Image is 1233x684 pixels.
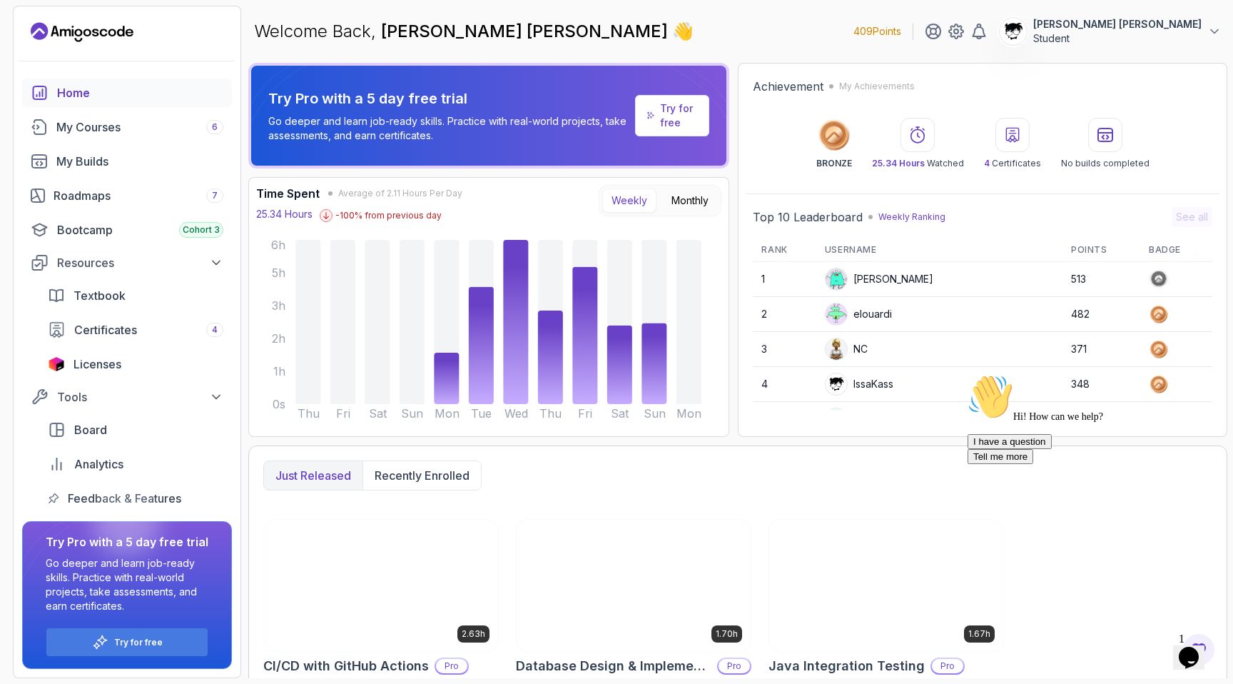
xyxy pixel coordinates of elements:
button: Just released [264,461,362,490]
tspan: 1h [273,364,285,378]
span: Board [74,421,107,438]
span: Analytics [74,456,123,473]
button: Tools [22,384,232,410]
tspan: Mon [676,406,701,421]
tspan: Sun [401,406,423,421]
a: certificates [39,316,232,344]
span: 4 [984,158,990,169]
div: Roadmaps [54,187,223,204]
img: :wave: [6,6,51,51]
span: Feedback & Features [68,490,181,507]
th: Username [816,238,1062,262]
th: Rank [753,238,816,262]
iframe: chat widget [1173,627,1219,670]
tspan: Tue [471,406,492,421]
th: Badge [1140,238,1212,262]
a: roadmaps [22,181,232,210]
td: 513 [1062,262,1140,297]
h2: Database Design & Implementation [516,656,711,676]
h2: Achievement [753,78,823,95]
div: Tools [57,388,223,406]
p: Watched [872,158,964,169]
a: textbook [39,281,232,310]
tspan: Fri [578,406,592,421]
h3: Time Spent [256,185,320,202]
img: Database Design & Implementation card [517,520,751,651]
tspan: Mon [435,406,460,421]
span: 4 [212,324,218,336]
a: home [22,79,232,107]
td: 4 [753,367,816,402]
div: NC [825,338,868,361]
button: Monthly [662,188,718,213]
div: Bootcamp [57,221,223,238]
a: Try for free [635,95,710,136]
img: CI/CD with GitHub Actions card [264,520,498,651]
img: default monster avatar [826,303,847,325]
tspan: 6h [271,238,285,252]
a: Try for free [114,637,163,648]
span: Textbook [73,287,126,304]
p: BRONZE [816,158,852,169]
p: Go deeper and learn job-ready skills. Practice with real-world projects, take assessments, and ea... [268,114,629,143]
p: 1.70h [716,628,738,640]
button: See all [1172,207,1212,227]
h2: Top 10 Leaderboard [753,208,863,226]
div: Kalpanakakarla [825,408,925,431]
p: Just released [275,467,351,484]
p: 25.34 Hours [256,207,313,221]
div: 👋Hi! How can we help?I have a questionTell me more [6,6,263,96]
a: feedback [39,484,232,513]
div: [PERSON_NAME] [825,268,933,291]
tspan: 5h [272,266,285,280]
button: I have a question [6,66,90,81]
p: Welcome Back, [254,20,694,43]
span: Licenses [73,356,121,373]
a: analytics [39,450,232,478]
h2: CI/CD with GitHub Actions [263,656,429,676]
td: 1 [753,262,816,297]
p: Go deeper and learn job-ready skills. Practice with real-world projects, take assessments, and ea... [46,556,208,613]
p: 409 Points [853,24,901,39]
a: board [39,416,232,444]
p: Pro [932,659,963,673]
div: IssaKass [825,373,893,396]
button: Try for free [46,628,208,657]
span: Certificates [74,321,137,338]
tspan: Sun [644,406,666,421]
p: No builds completed [1061,158,1150,169]
a: builds [22,147,232,176]
p: Recently enrolled [375,467,470,484]
div: elouardi [825,303,892,326]
p: Student [1033,31,1202,46]
img: user profile image [826,373,847,395]
td: 3 [753,332,816,367]
p: Pro [436,659,467,673]
p: My Achievements [839,81,915,92]
p: Certificates [984,158,1041,169]
iframe: chat widget [962,368,1219,620]
a: Landing page [31,21,133,44]
p: [PERSON_NAME] [PERSON_NAME] [1033,17,1202,31]
span: Average of 2.11 Hours Per Day [338,188,462,199]
span: 25.34 Hours [872,158,925,169]
h2: Java Integration Testing [768,656,925,676]
td: 348 [1062,367,1140,402]
td: 482 [1062,297,1140,332]
button: Tell me more [6,81,71,96]
a: bootcamp [22,216,232,244]
div: My Courses [56,119,223,136]
button: Recently enrolled [362,461,481,490]
p: 2.63h [462,628,485,640]
img: user profile image [826,338,847,360]
tspan: 3h [272,298,285,313]
td: 5 [753,402,816,437]
th: Points [1062,238,1140,262]
span: 6 [212,121,218,133]
a: courses [22,113,232,141]
p: 1.67h [968,628,990,640]
img: jetbrains icon [48,357,65,371]
tspan: 2h [272,331,285,346]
